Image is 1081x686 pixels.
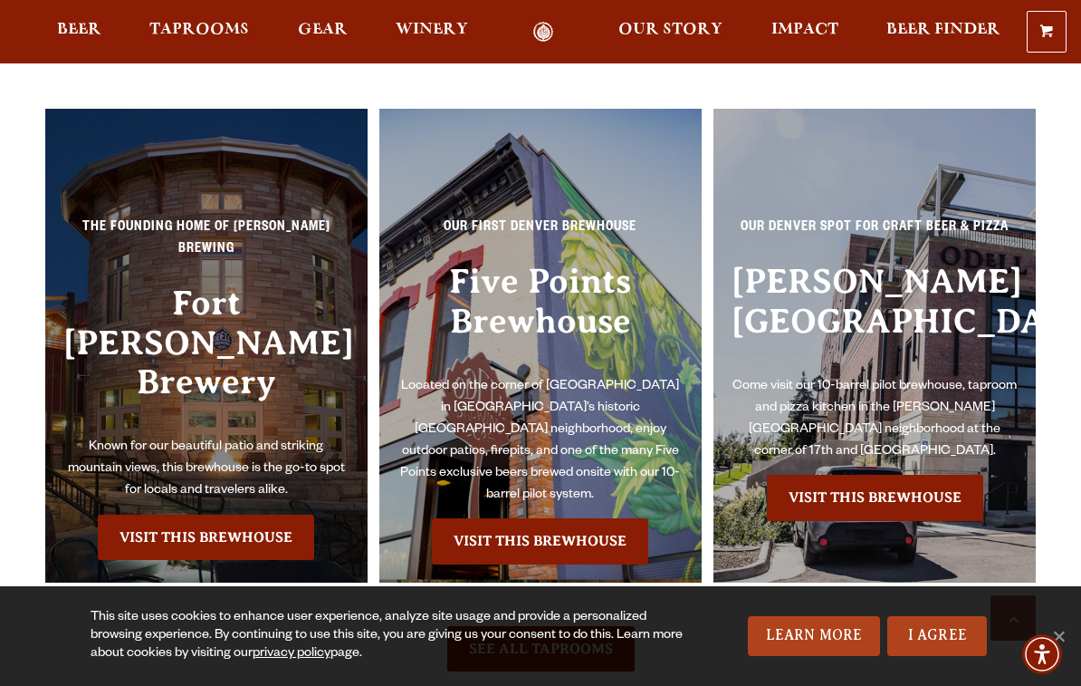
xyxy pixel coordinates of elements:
p: Come visit our 10-barrel pilot brewhouse, taproom and pizza kitchen in the [PERSON_NAME][GEOGRAPH... [732,376,1018,463]
p: Our First Denver Brewhouse [397,217,684,250]
a: Odell Home [510,22,578,43]
span: Beer Finder [886,23,1000,37]
a: Gear [286,22,359,43]
div: This site uses cookies to enhance user experience, analyze site usage and provide a personalized ... [91,609,684,663]
p: Known for our beautiful patio and striking mountain views, this brewhouse is the go-to spot for l... [63,437,349,502]
a: Visit the Five Points Brewhouse [432,518,648,564]
a: Visit the Fort Collin's Brewery & Taproom [98,515,314,560]
span: Gear [298,23,348,37]
p: Our Denver spot for craft beer & pizza [732,217,1018,250]
a: Learn More [748,616,881,656]
a: Winery [384,22,480,43]
div: Accessibility Menu [1022,634,1062,674]
a: Impact [760,22,850,43]
h3: [PERSON_NAME][GEOGRAPHIC_DATA] [732,262,1018,375]
p: Located on the corner of [GEOGRAPHIC_DATA] in [GEOGRAPHIC_DATA]’s historic [GEOGRAPHIC_DATA] neig... [397,376,684,507]
a: Our Story [607,22,734,43]
a: Beer [45,22,113,43]
p: The Founding Home of [PERSON_NAME] Brewing [63,217,349,272]
a: I Agree [887,616,987,656]
span: Winery [396,23,468,37]
span: Our Story [618,23,722,37]
h3: Fort [PERSON_NAME] Brewery [63,284,349,437]
h3: Five Points Brewhouse [397,262,684,375]
span: Impact [771,23,838,37]
a: privacy policy [253,647,330,662]
span: Taprooms [149,23,249,37]
a: Beer Finder [875,22,1012,43]
a: Visit the Sloan’s Lake Brewhouse [767,475,983,520]
a: Taprooms [138,22,261,43]
span: Beer [57,23,101,37]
